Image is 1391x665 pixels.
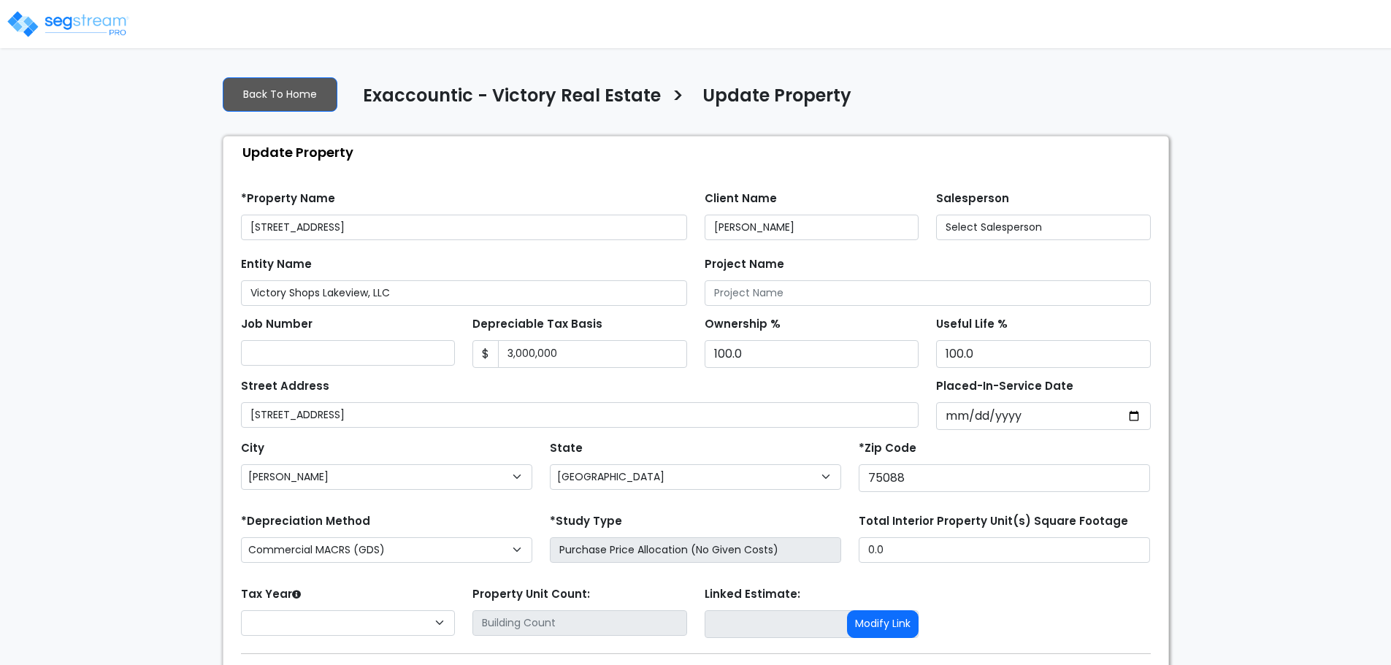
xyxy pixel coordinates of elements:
[705,340,919,368] input: Ownership
[241,316,313,333] label: Job Number
[859,537,1150,563] input: total square foot
[223,77,337,112] a: Back To Home
[672,84,684,112] h3: >
[859,440,916,457] label: *Zip Code
[705,191,777,207] label: Client Name
[550,513,622,530] label: *Study Type
[241,280,687,306] input: Entity Name
[936,340,1151,368] input: Depreciation
[936,378,1073,395] label: Placed-In-Service Date
[363,85,661,110] h4: Exaccountic - Victory Real Estate
[472,340,499,368] span: $
[472,586,590,603] label: Property Unit Count:
[241,513,370,530] label: *Depreciation Method
[472,610,687,636] input: Building Count
[705,215,919,240] input: Client Name
[241,378,329,395] label: Street Address
[691,85,851,116] a: Update Property
[705,316,781,333] label: Ownership %
[352,85,661,116] a: Exaccountic - Victory Real Estate
[705,586,800,603] label: Linked Estimate:
[936,316,1008,333] label: Useful Life %
[6,9,130,39] img: logo_pro_r.png
[859,513,1128,530] label: Total Interior Property Unit(s) Square Footage
[231,137,1168,168] div: Update Property
[705,256,784,273] label: Project Name
[702,85,851,110] h4: Update Property
[705,280,1151,306] input: Project Name
[550,440,583,457] label: State
[936,191,1009,207] label: Salesperson
[498,340,687,368] input: 0.00
[241,256,312,273] label: Entity Name
[472,316,602,333] label: Depreciable Tax Basis
[859,464,1150,492] input: Zip Code
[241,215,687,240] input: Property Name
[241,440,264,457] label: City
[241,402,919,428] input: Street Address
[847,610,919,638] button: Modify Link
[241,191,335,207] label: *Property Name
[241,586,301,603] label: Tax Year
